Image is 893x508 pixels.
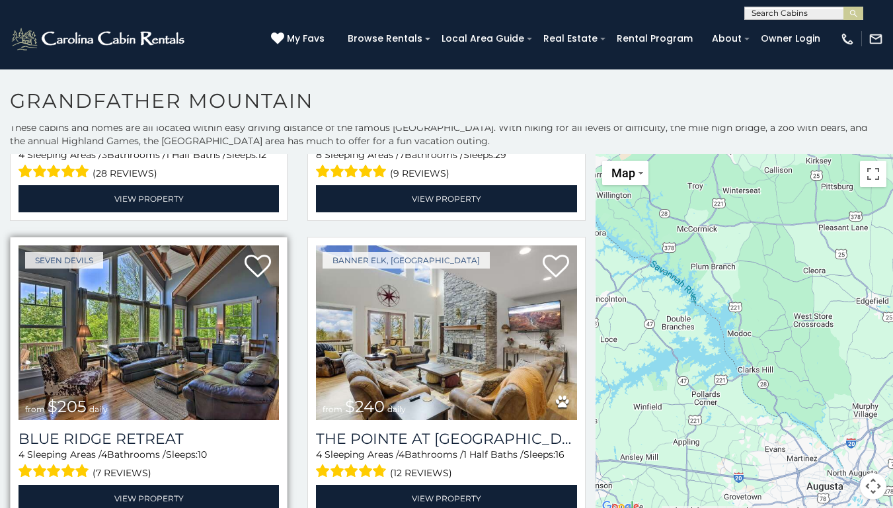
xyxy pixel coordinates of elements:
a: Local Area Guide [435,28,531,49]
img: Blue Ridge Retreat [19,245,279,420]
span: 4 [19,448,24,460]
span: from [25,404,45,414]
span: (28 reviews) [93,165,157,182]
button: Change map style [602,161,648,185]
a: Blue Ridge Retreat from $205 daily [19,245,279,420]
img: The Pointe at North View [316,245,576,420]
img: White-1-2.png [10,26,188,52]
a: Banner Elk, [GEOGRAPHIC_DATA] [323,252,490,269]
span: $240 [345,397,385,416]
span: $205 [48,397,87,416]
span: 10 [198,448,207,460]
a: Seven Devils [25,252,103,269]
span: 29 [495,149,506,161]
button: Map camera controls [860,473,886,499]
button: Toggle fullscreen view [860,161,886,187]
span: My Favs [287,32,325,46]
img: mail-regular-white.png [869,32,883,46]
h3: The Pointe at North View [316,430,576,448]
a: Real Estate [537,28,604,49]
span: 16 [555,448,564,460]
span: 1 Half Baths / [463,448,524,460]
a: The Pointe at [GEOGRAPHIC_DATA] [316,430,576,448]
a: View Property [316,185,576,212]
a: The Pointe at North View from $240 daily [316,245,576,420]
a: Browse Rentals [341,28,429,49]
a: Add to favorites [543,253,569,281]
span: Map [611,166,635,180]
span: (7 reviews) [93,464,151,482]
div: Sleeping Areas / Bathrooms / Sleeps: [19,148,279,182]
span: 4 [399,448,405,460]
span: 4 [101,448,107,460]
div: Sleeping Areas / Bathrooms / Sleeps: [316,448,576,482]
div: Sleeping Areas / Bathrooms / Sleeps: [19,448,279,482]
a: Blue Ridge Retreat [19,430,279,448]
span: from [323,404,342,414]
span: 4 [316,448,322,460]
a: Owner Login [754,28,827,49]
span: (12 reviews) [390,464,452,482]
span: 12 [258,149,266,161]
span: 1 Half Baths / [166,149,226,161]
a: Rental Program [610,28,699,49]
div: Sleeping Areas / Bathrooms / Sleeps: [316,148,576,182]
span: 8 [316,149,322,161]
span: 3 [102,149,107,161]
a: About [705,28,748,49]
a: Add to favorites [245,253,271,281]
span: daily [387,404,406,414]
span: daily [89,404,108,414]
span: 4 [19,149,24,161]
a: My Favs [271,32,328,46]
span: (9 reviews) [390,165,449,182]
img: phone-regular-white.png [840,32,855,46]
span: 7 [399,149,405,161]
a: View Property [19,185,279,212]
